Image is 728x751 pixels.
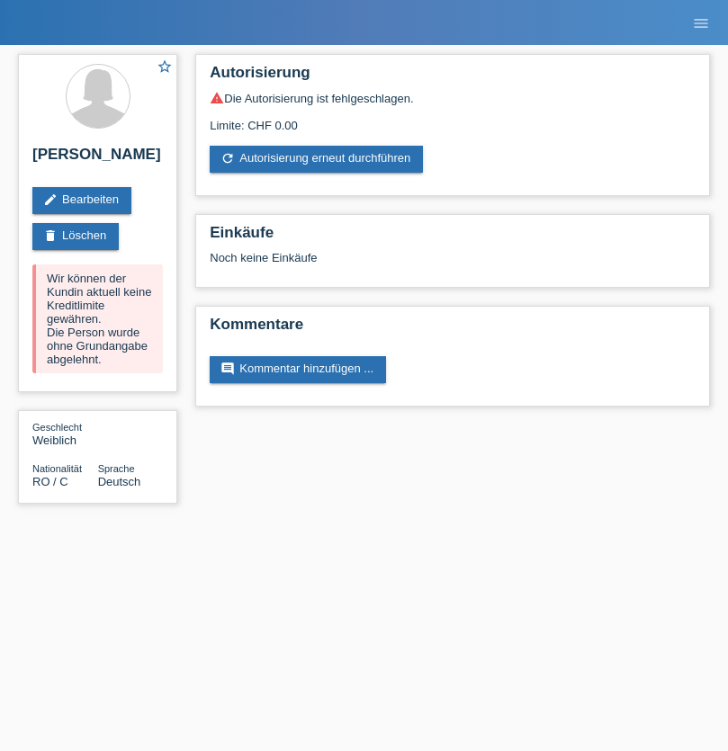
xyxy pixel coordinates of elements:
i: star_border [157,58,173,75]
span: Sprache [98,463,135,474]
span: Deutsch [98,475,141,488]
span: Nationalität [32,463,82,474]
span: Rumänien / C / 01.04.2021 [32,475,68,488]
a: commentKommentar hinzufügen ... [210,356,386,383]
h2: Autorisierung [210,64,696,91]
i: delete [43,228,58,243]
i: edit [43,192,58,207]
div: Die Autorisierung ist fehlgeschlagen. [210,91,696,105]
i: refresh [220,151,235,165]
div: Weiblich [32,420,98,447]
a: refreshAutorisierung erneut durchführen [210,146,423,173]
h2: Einkäufe [210,224,696,251]
div: Wir können der Kundin aktuell keine Kreditlimite gewähren. Die Person wurde ohne Grundangabe abge... [32,264,163,373]
a: menu [683,17,719,28]
a: deleteLöschen [32,223,119,250]
span: Geschlecht [32,422,82,433]
i: menu [692,14,710,32]
h2: [PERSON_NAME] [32,146,163,173]
a: star_border [157,58,173,77]
i: warning [210,91,224,105]
i: comment [220,362,235,376]
a: editBearbeiten [32,187,131,214]
div: Noch keine Einkäufe [210,251,696,278]
h2: Kommentare [210,316,696,343]
div: Limite: CHF 0.00 [210,105,696,132]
